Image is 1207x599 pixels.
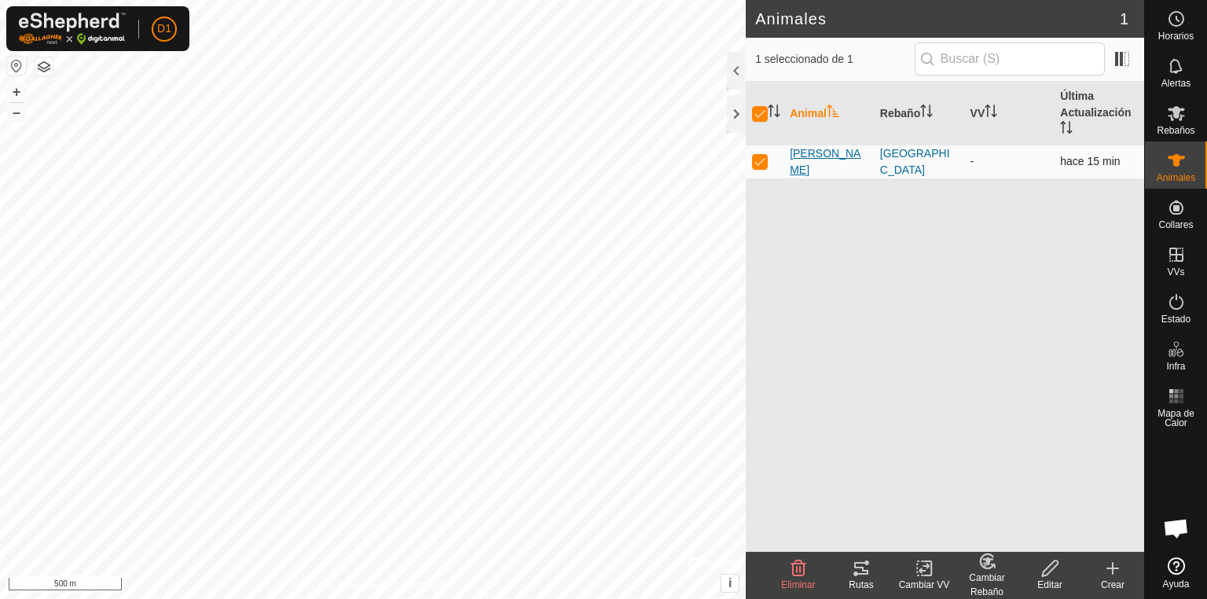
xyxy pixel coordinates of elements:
span: VVs [1167,267,1184,277]
p-sorticon: Activar para ordenar [1060,123,1073,136]
th: Última Actualización [1054,82,1144,145]
span: Rebaños [1157,126,1194,135]
div: Cambiar VV [893,578,956,592]
span: Eliminar [781,579,815,590]
p-sorticon: Activar para ordenar [768,107,780,119]
span: [PERSON_NAME] [790,145,868,178]
span: Mapa de Calor [1149,409,1203,428]
p-sorticon: Activar para ordenar [985,107,997,119]
p-sorticon: Activar para ordenar [827,107,839,119]
a: Ayuda [1145,551,1207,595]
img: Logo Gallagher [19,13,126,45]
button: + [7,83,26,101]
th: Rebaño [874,82,964,145]
a: Política de Privacidad [292,579,382,593]
button: Restablecer Mapa [7,57,26,75]
span: 14 sept 2025, 19:34 [1060,155,1120,167]
div: Editar [1018,578,1081,592]
div: Chat abierto [1153,505,1200,552]
button: – [7,103,26,122]
a: Contáctenos [402,579,454,593]
span: Alertas [1161,79,1190,88]
div: Rutas [830,578,893,592]
span: Ayuda [1163,579,1190,589]
h2: Animales [755,9,1120,28]
th: Animal [783,82,874,145]
span: Estado [1161,314,1190,324]
span: D1 [157,20,171,37]
span: Collares [1158,220,1193,230]
div: Crear [1081,578,1144,592]
span: Animales [1157,173,1195,182]
button: i [721,575,739,592]
span: 1 seleccionado de 1 [755,51,914,68]
div: Cambiar Rebaño [956,571,1018,599]
th: VV [964,82,1055,145]
span: Infra [1166,362,1185,371]
app-display-virtual-paddock-transition: - [970,155,974,167]
div: [GEOGRAPHIC_DATA] [880,145,958,178]
p-sorticon: Activar para ordenar [920,107,933,119]
input: Buscar (S) [915,42,1105,75]
span: 1 [1120,7,1128,31]
button: Capas del Mapa [35,57,53,76]
span: i [728,576,732,590]
span: Horarios [1158,31,1194,41]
